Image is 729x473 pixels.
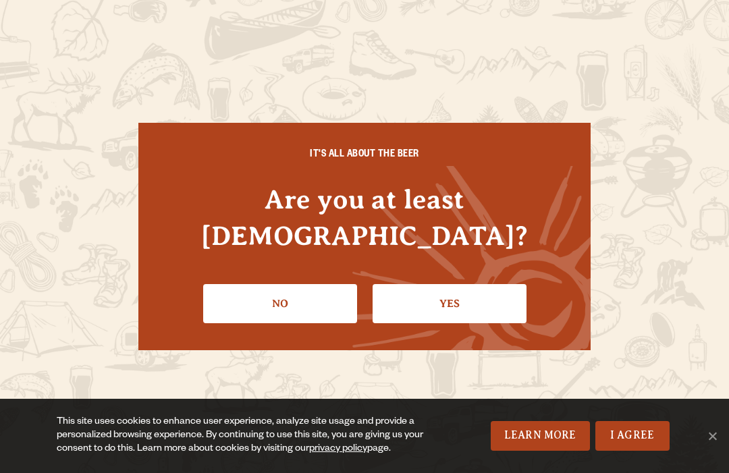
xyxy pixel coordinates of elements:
a: I Agree [595,421,670,451]
a: Learn More [491,421,590,451]
a: No [203,284,357,323]
div: This site uses cookies to enhance user experience, analyze site usage and provide a personalized ... [57,416,454,456]
h4: Are you at least [DEMOGRAPHIC_DATA]? [165,182,564,253]
a: privacy policy [309,444,367,455]
a: Confirm I'm 21 or older [373,284,526,323]
span: No [705,429,719,443]
h6: IT'S ALL ABOUT THE BEER [165,150,564,162]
